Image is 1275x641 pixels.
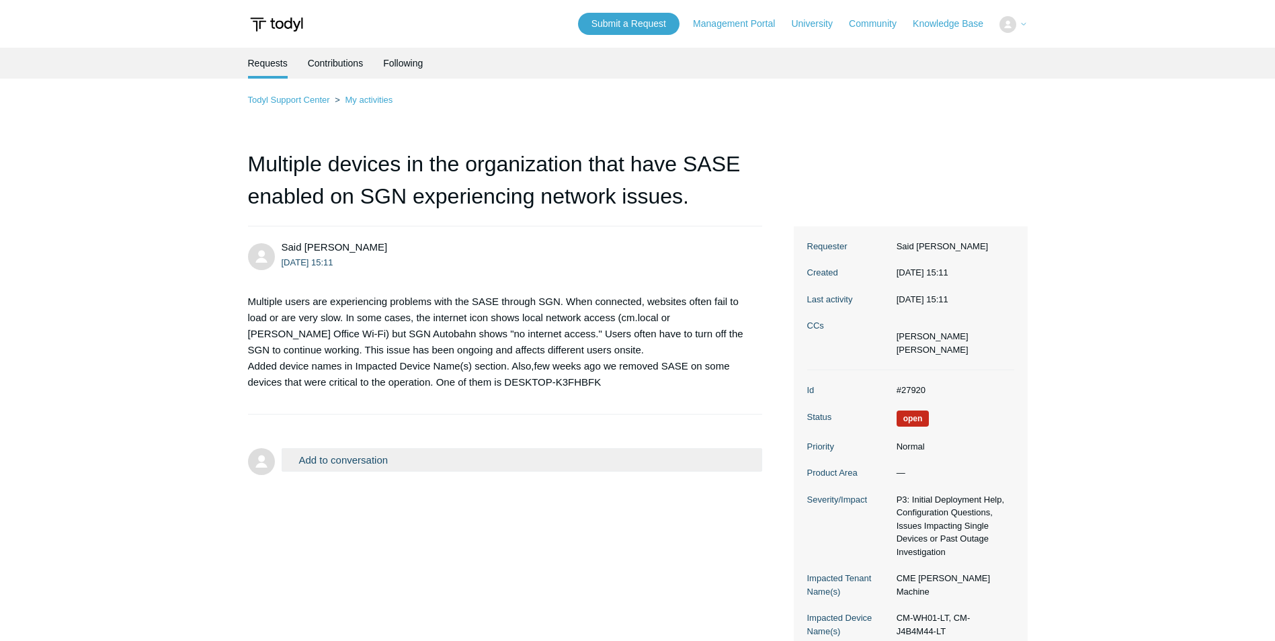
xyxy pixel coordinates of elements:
li: My activities [332,95,393,105]
dt: Severity/Impact [807,493,890,507]
a: University [791,17,846,31]
dt: Last activity [807,293,890,306]
time: 2025-09-04T15:11:25+00:00 [897,294,948,304]
dt: Impacted Tenant Name(s) [807,572,890,598]
dt: Id [807,384,890,397]
li: Requests [248,48,288,79]
dt: Product Area [807,466,890,480]
dd: Said [PERSON_NAME] [890,240,1014,253]
a: Management Portal [693,17,788,31]
a: Knowledge Base [913,17,997,31]
button: Add to conversation [282,448,763,472]
a: Todyl Support Center [248,95,330,105]
dt: Created [807,266,890,280]
dd: — [890,466,1014,480]
dd: Normal [890,440,1014,454]
li: Todyl Support Center [248,95,333,105]
a: Contributions [308,48,364,79]
dd: P3: Initial Deployment Help, Configuration Questions, Issues Impacting Single Devices or Past Out... [890,493,1014,559]
a: My activities [345,95,393,105]
dt: Impacted Device Name(s) [807,611,890,638]
dd: CM-WH01-LT, CM-J4B4M44-LT [890,611,1014,638]
dt: Priority [807,440,890,454]
span: We are working on a response for you [897,411,930,427]
dt: Status [807,411,890,424]
dt: CCs [807,319,890,333]
li: Michael Collins [897,330,969,343]
time: 2025-09-04T15:11:25+00:00 [897,267,948,277]
li: Nicholas Weber [897,343,969,357]
dt: Requester [807,240,890,253]
a: Following [383,48,423,79]
span: Said Yosin Burkhani [282,241,388,253]
dd: #27920 [890,384,1014,397]
p: Multiple users are experiencing problems with the SASE through SGN. When connected, websites ofte... [248,294,749,390]
a: Community [849,17,910,31]
img: Todyl Support Center Help Center home page [248,12,305,37]
a: Submit a Request [578,13,680,35]
h1: Multiple devices in the organization that have SASE enabled on SGN experiencing network issues. [248,148,763,226]
dd: CME [PERSON_NAME] Machine [890,572,1014,598]
time: 2025-09-04T15:11:25Z [282,257,333,267]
